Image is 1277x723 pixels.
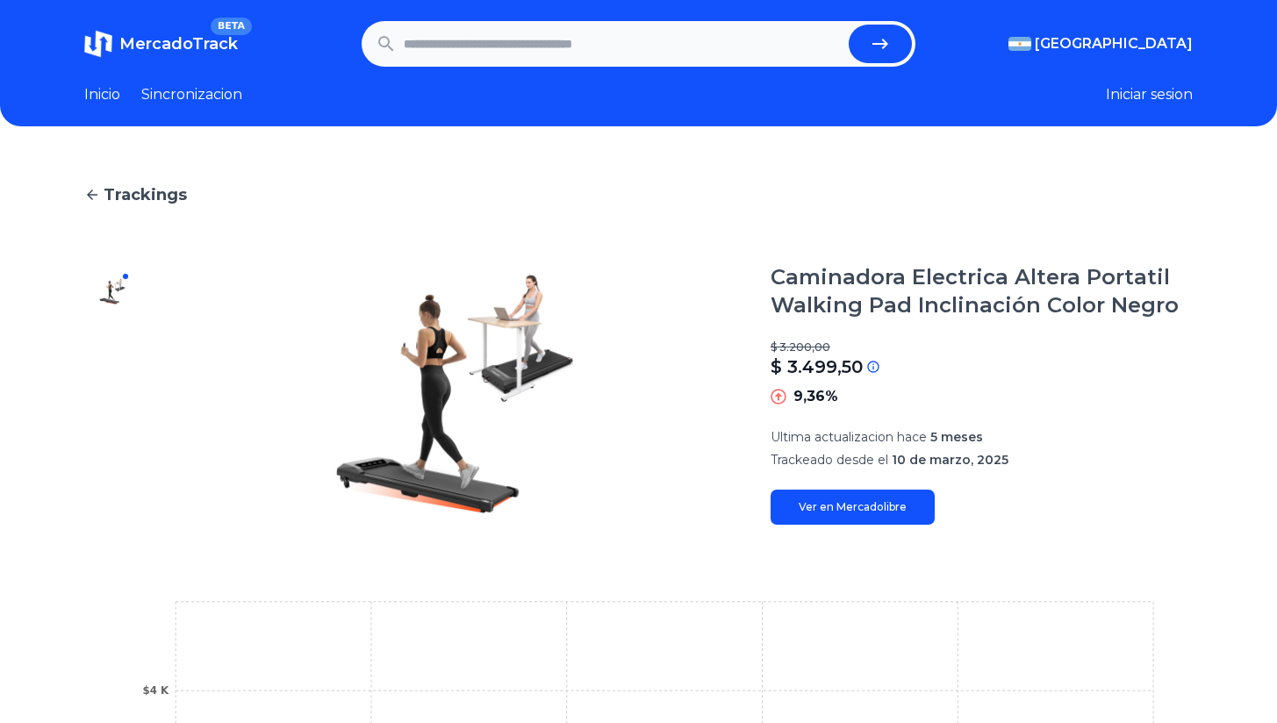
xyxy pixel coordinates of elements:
[84,30,238,58] a: MercadoTrackBETA
[211,18,252,35] span: BETA
[84,183,1193,207] a: Trackings
[771,340,1193,354] p: $ 3.200,00
[1008,37,1031,51] img: Argentina
[771,429,927,445] span: Ultima actualizacion hace
[176,263,735,525] img: Caminadora Electrica Altera Portatil Walking Pad Inclinación Color Negro
[143,684,170,697] tspan: $4 K
[84,30,112,58] img: MercadoTrack
[793,386,838,407] p: 9,36%
[930,429,983,445] span: 5 meses
[119,34,238,54] span: MercadoTrack
[84,84,120,105] a: Inicio
[1008,33,1193,54] button: [GEOGRAPHIC_DATA]
[141,84,242,105] a: Sincronizacion
[1035,33,1193,54] span: [GEOGRAPHIC_DATA]
[771,354,863,379] p: $ 3.499,50
[104,183,187,207] span: Trackings
[771,490,935,525] a: Ver en Mercadolibre
[1106,84,1193,105] button: Iniciar sesion
[98,277,126,305] img: Caminadora Electrica Altera Portatil Walking Pad Inclinación Color Negro
[771,452,888,468] span: Trackeado desde el
[892,452,1008,468] span: 10 de marzo, 2025
[771,263,1193,319] h1: Caminadora Electrica Altera Portatil Walking Pad Inclinación Color Negro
